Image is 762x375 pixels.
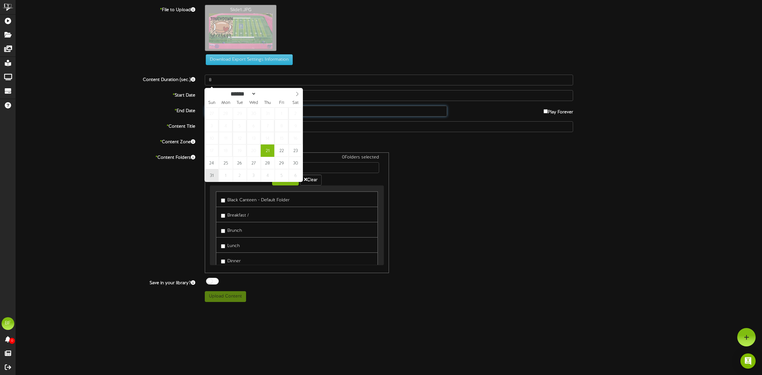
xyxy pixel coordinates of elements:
span: August 13, 2025 [247,132,260,144]
span: August 10, 2025 [205,132,218,144]
span: August 12, 2025 [233,132,246,144]
input: Dinner [221,259,225,264]
input: Black Canteen - Default Folder [221,198,225,203]
label: Play Forever [544,106,573,116]
span: September 5, 2025 [275,169,288,182]
a: Download Export Settings Information [203,57,293,62]
input: Breakfast / [221,214,225,218]
span: Tue [233,101,247,105]
input: Title of this Content [205,121,573,132]
span: August 7, 2025 [261,120,274,132]
label: Content Duration (sec.) [11,75,200,83]
span: Mon [219,101,233,105]
span: Thu [261,101,275,105]
span: Wed [247,101,261,105]
span: August 4, 2025 [219,120,232,132]
span: August 6, 2025 [247,120,260,132]
label: Breakfast / [221,210,249,219]
span: September 3, 2025 [247,169,260,182]
label: Content Title [11,121,200,130]
label: Lunch [221,241,240,249]
span: August 27, 2025 [247,157,260,169]
span: August 8, 2025 [275,120,288,132]
span: July 30, 2025 [247,107,260,120]
span: 0 [9,338,15,344]
label: Content Folders [11,152,200,161]
input: Play Forever [544,109,548,113]
span: August 14, 2025 [261,132,274,144]
span: August 9, 2025 [289,120,302,132]
span: July 31, 2025 [261,107,274,120]
label: Start Date [11,90,200,99]
span: August 3, 2025 [205,120,218,132]
span: September 4, 2025 [261,169,274,182]
span: Fri [275,101,289,105]
label: Black Canteen - Default Folder [221,195,290,204]
span: August 5, 2025 [233,120,246,132]
label: Content Zone [11,137,200,145]
span: August 24, 2025 [205,157,218,169]
div: BF [2,317,14,330]
span: September 6, 2025 [289,169,302,182]
div: Open Intercom Messenger [740,353,756,369]
span: September 2, 2025 [233,169,246,182]
input: Brunch [221,229,225,233]
span: Sun [205,101,219,105]
span: August 28, 2025 [261,157,274,169]
input: Lunch [221,244,225,248]
span: August 15, 2025 [275,132,288,144]
span: August 26, 2025 [233,157,246,169]
span: August 31, 2025 [205,169,218,182]
span: August 29, 2025 [275,157,288,169]
span: August 1, 2025 [275,107,288,120]
span: August 22, 2025 [275,144,288,157]
span: August 11, 2025 [219,132,232,144]
span: July 29, 2025 [233,107,246,120]
button: Clear [300,175,322,185]
label: Brunch [221,225,242,234]
span: August 20, 2025 [247,144,260,157]
button: Download Export Settings Information [206,54,293,65]
span: August 2, 2025 [289,107,302,120]
span: August 18, 2025 [219,144,232,157]
label: End Date [11,106,200,114]
input: Year [256,90,279,97]
span: July 27, 2025 [205,107,218,120]
label: Dinner [221,256,241,265]
span: Sat [289,101,303,105]
span: August 25, 2025 [219,157,232,169]
span: July 28, 2025 [219,107,232,120]
span: August 17, 2025 [205,144,218,157]
span: August 16, 2025 [289,132,302,144]
label: File to Upload [11,5,200,13]
span: August 21, 2025 [261,144,274,157]
span: August 30, 2025 [289,157,302,169]
span: September 1, 2025 [219,169,232,182]
span: August 23, 2025 [289,144,302,157]
button: Upload Content [205,291,246,302]
label: Save in your library? [11,278,200,286]
span: August 19, 2025 [233,144,246,157]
